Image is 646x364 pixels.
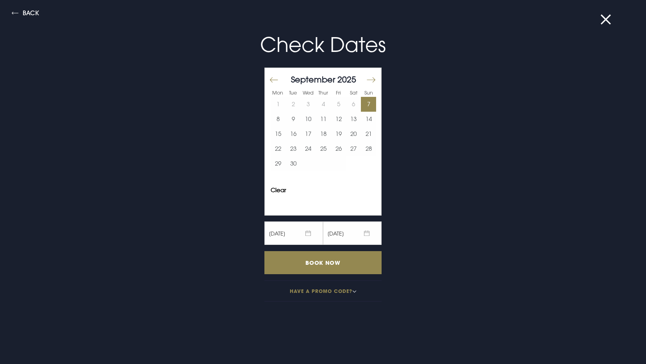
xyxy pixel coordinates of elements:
[316,127,331,141] td: Choose Thursday, September 18, 2025 as your end date.
[316,141,331,156] button: 25
[286,156,301,171] button: 30
[331,112,346,127] td: Choose Friday, September 12, 2025 as your end date.
[271,141,286,156] button: 22
[286,156,301,171] td: Choose Tuesday, September 30, 2025 as your end date.
[316,141,331,156] td: Choose Thursday, September 25, 2025 as your end date.
[331,141,346,156] td: Choose Friday, September 26, 2025 as your end date.
[361,127,376,141] td: Choose Sunday, September 21, 2025 as your end date.
[316,112,331,127] button: 11
[361,127,376,141] button: 21
[331,127,346,141] button: 19
[301,112,316,127] td: Choose Wednesday, September 10, 2025 as your end date.
[271,141,286,156] td: Choose Monday, September 22, 2025 as your end date.
[331,112,346,127] button: 12
[346,141,361,156] button: 27
[271,187,286,193] button: Clear
[337,74,356,84] span: 2025
[286,127,301,141] td: Choose Tuesday, September 16, 2025 as your end date.
[346,127,361,141] td: Choose Saturday, September 20, 2025 as your end date.
[271,127,286,141] button: 15
[346,141,361,156] td: Choose Saturday, September 27, 2025 as your end date.
[286,141,301,156] td: Choose Tuesday, September 23, 2025 as your end date.
[264,251,382,274] input: Book Now
[361,141,376,156] td: Choose Sunday, September 28, 2025 as your end date.
[316,127,331,141] button: 18
[301,112,316,127] button: 10
[286,141,301,156] button: 23
[286,127,301,141] button: 16
[286,112,301,127] button: 9
[271,112,286,127] td: Choose Monday, September 8, 2025 as your end date.
[271,127,286,141] td: Choose Monday, September 15, 2025 as your end date.
[331,141,346,156] button: 26
[271,112,286,127] button: 8
[12,10,39,19] button: Back
[346,127,361,141] button: 20
[361,97,376,112] td: Selected. Sunday, September 7, 2025
[264,221,323,245] span: [DATE]
[346,112,361,127] td: Choose Saturday, September 13, 2025 as your end date.
[301,127,316,141] td: Choose Wednesday, September 17, 2025 as your end date.
[361,97,376,112] button: 7
[316,112,331,127] td: Choose Thursday, September 11, 2025 as your end date.
[331,127,346,141] td: Choose Friday, September 19, 2025 as your end date.
[346,112,361,127] button: 13
[366,71,375,88] button: Move forward to switch to the next month.
[323,221,382,245] span: [DATE]
[361,112,376,127] button: 14
[271,156,286,171] td: Choose Monday, September 29, 2025 as your end date.
[269,71,279,88] button: Move backward to switch to the previous month.
[301,141,316,156] td: Choose Wednesday, September 24, 2025 as your end date.
[361,112,376,127] td: Choose Sunday, September 14, 2025 as your end date.
[137,30,509,60] p: Check Dates
[264,280,382,302] button: Have a promo code?
[271,156,286,171] button: 29
[361,141,376,156] button: 28
[286,112,301,127] td: Choose Tuesday, September 9, 2025 as your end date.
[301,141,316,156] button: 24
[301,127,316,141] button: 17
[291,74,335,84] span: September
